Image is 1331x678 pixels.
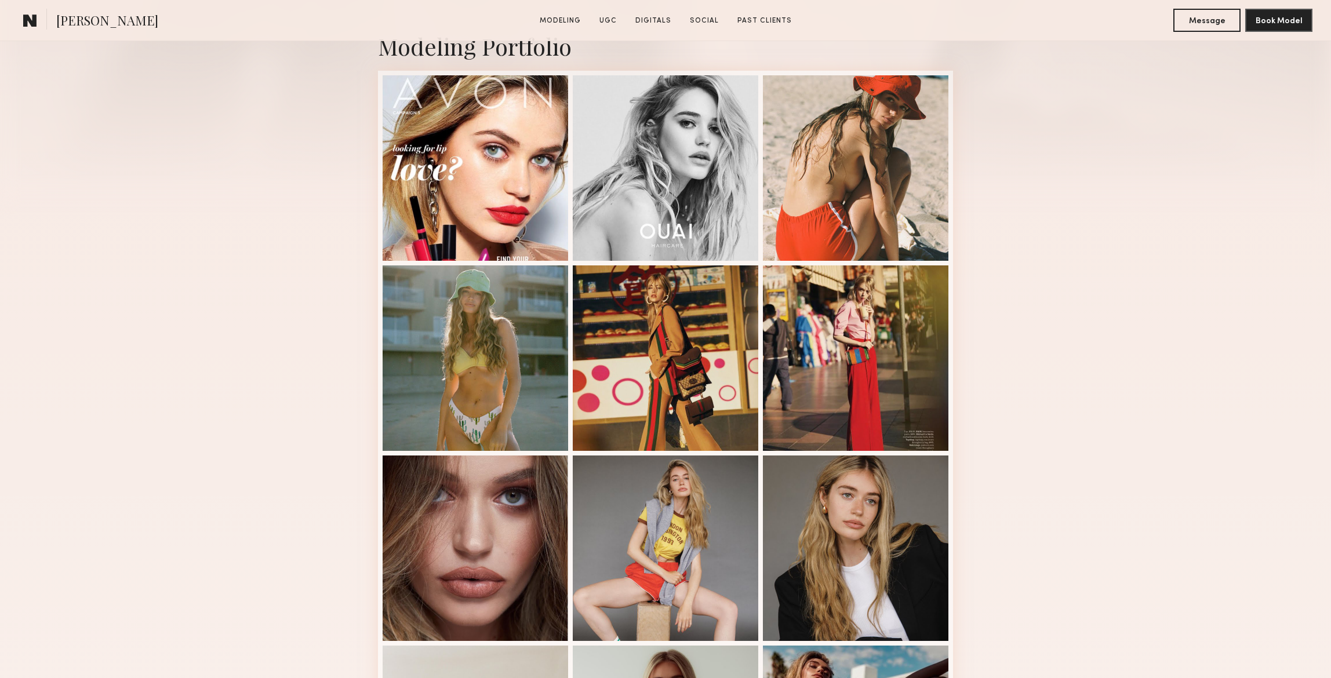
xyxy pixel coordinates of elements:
[1245,15,1312,25] a: Book Model
[535,16,586,26] a: Modeling
[631,16,676,26] a: Digitals
[56,12,158,32] span: [PERSON_NAME]
[378,31,953,61] div: Modeling Portfolio
[1245,9,1312,32] button: Book Model
[595,16,621,26] a: UGC
[685,16,723,26] a: Social
[1173,9,1241,32] button: Message
[733,16,797,26] a: Past Clients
